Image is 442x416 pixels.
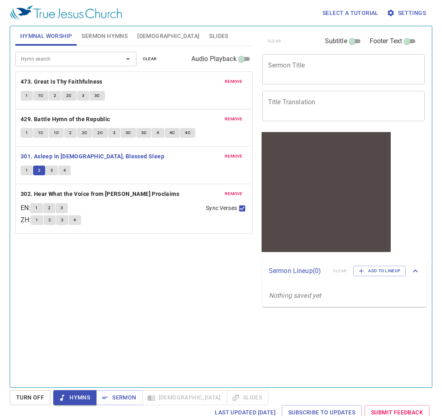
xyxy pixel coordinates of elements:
p: EN : [21,203,30,213]
span: 2 [38,167,40,174]
button: 4 [69,215,81,225]
span: 3 [113,129,115,137]
button: 1 [31,215,43,225]
span: [DEMOGRAPHIC_DATA] [137,31,199,41]
button: 3 [46,166,58,175]
span: Select a tutorial [323,8,379,18]
span: 2 [48,216,51,224]
button: remove [220,189,247,199]
span: 1 [36,216,38,224]
button: remove [220,151,247,161]
span: Footer Text [370,36,402,46]
button: 4C [180,128,195,138]
span: Turn Off [16,393,44,403]
span: remove [225,78,243,85]
span: 1C [54,129,59,137]
p: ZH : [21,215,31,225]
button: 3 [108,128,120,138]
button: Sermon [96,390,142,405]
span: Settings [388,8,426,18]
div: Sermon Lineup(0)clearAdd to Lineup [262,258,427,284]
span: Hymns [60,393,90,403]
button: 2 [43,203,55,213]
button: 4 [152,128,164,138]
span: 1 [25,129,28,137]
span: 4 [63,167,66,174]
button: 2C [92,128,108,138]
span: Sermon Hymns [82,31,128,41]
button: 473. Great Is Thy Faithfulness [21,77,104,87]
button: 2 [33,166,45,175]
button: 1C [33,91,48,101]
b: 302. Hear What the Voice from [PERSON_NAME] Proclaims [21,189,179,199]
button: 3C [136,128,152,138]
button: 3 [77,91,89,101]
button: 3 [56,203,68,213]
span: Hymnal Worship [20,31,72,41]
button: Select a tutorial [319,6,382,21]
span: 2C [97,129,103,137]
span: remove [225,116,243,123]
button: 2 [44,215,56,225]
span: 4C [170,129,175,137]
span: 3C [141,129,147,137]
span: 2 [54,92,56,99]
span: 1 [35,204,38,212]
button: Turn Off [10,390,50,405]
span: 3 [50,167,53,174]
button: 3 [56,215,68,225]
button: 2C [77,128,92,138]
span: 1 [25,167,28,174]
span: 4 [157,129,159,137]
b: 429. Battle Hymn of the Republic [21,114,110,124]
i: Nothing saved yet [269,292,321,299]
button: Open [122,53,134,65]
button: 1 [21,166,33,175]
p: Sermon Lineup ( 0 ) [269,266,327,276]
button: 2C [61,91,77,101]
span: 3C [94,92,100,99]
button: 429. Battle Hymn of the Republic [21,114,111,124]
span: Sync Verses [206,204,237,212]
button: 4C [165,128,180,138]
button: 3C [121,128,136,138]
span: Slides [209,31,228,41]
span: 3C [126,129,131,137]
span: remove [225,190,243,197]
button: 4 [59,166,71,175]
button: 302. Hear What the Voice from [PERSON_NAME] Proclaims [21,189,181,199]
span: 3 [82,92,84,99]
button: 1C [49,128,64,138]
span: 1C [38,129,44,137]
button: 3C [90,91,105,101]
span: 2 [48,204,50,212]
span: Audio Playback [191,54,237,64]
button: 2 [49,91,61,101]
span: Subtitle [325,36,347,46]
button: 1 [30,203,42,213]
img: True Jesus Church [10,6,122,20]
span: Sermon [103,393,136,403]
button: 2 [64,128,76,138]
button: 1C [33,128,48,138]
button: 1 [21,91,33,101]
span: remove [225,153,243,160]
button: Settings [385,6,429,21]
span: 2C [66,92,72,99]
button: Add to Lineup [353,266,406,276]
span: 3 [61,216,63,224]
button: clear [138,54,162,64]
span: clear [143,55,157,63]
button: Hymns [53,390,96,405]
button: remove [220,114,247,124]
b: 473. Great Is Thy Faithfulness [21,77,103,87]
b: 301. Asleep in [DEMOGRAPHIC_DATA], Blessed Sleep [21,151,164,162]
span: 2 [69,129,71,137]
iframe: from-child [259,130,393,254]
button: remove [220,77,247,86]
span: 4C [185,129,191,137]
span: 1 [25,92,28,99]
span: 2C [82,129,88,137]
span: 1C [38,92,44,99]
span: 4 [73,216,76,224]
